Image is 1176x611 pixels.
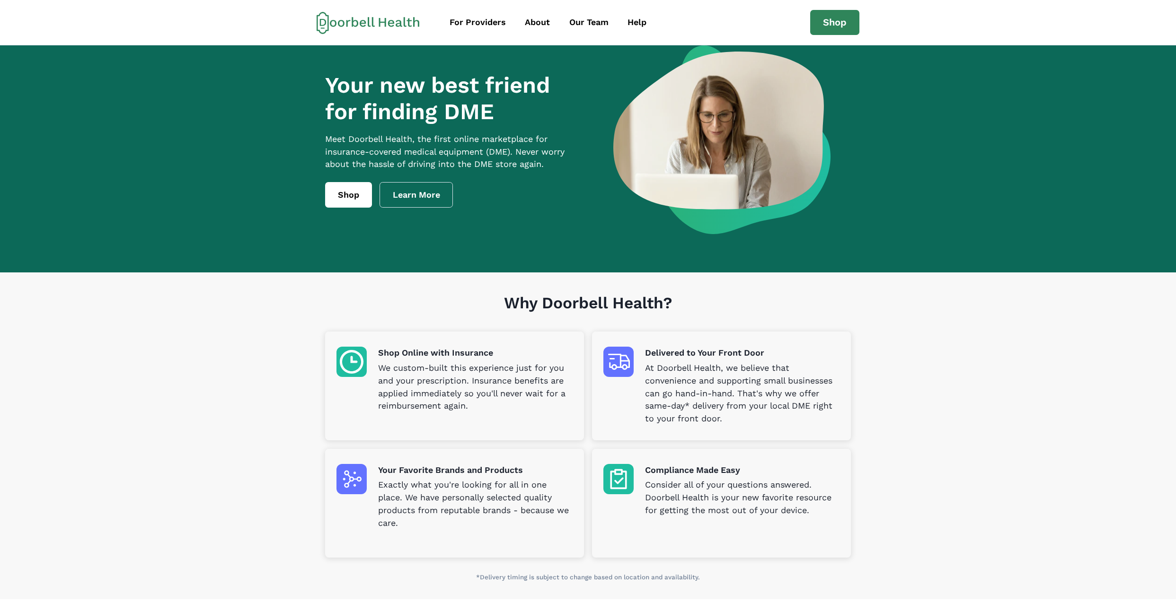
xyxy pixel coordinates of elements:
[516,12,558,33] a: About
[378,347,573,359] p: Shop Online with Insurance
[525,16,550,29] div: About
[378,464,573,477] p: Your Favorite Brands and Products
[441,12,514,33] a: For Providers
[336,347,367,377] img: Shop Online with Insurance icon
[325,294,851,332] h1: Why Doorbell Health?
[645,362,840,425] p: At Doorbell Health, we believe that convenience and supporting small businesses can go hand-in-ha...
[378,479,573,530] p: Exactly what you're looking for all in one place. We have personally selected quality products fr...
[561,12,617,33] a: Our Team
[645,479,840,517] p: Consider all of your questions answered. Doorbell Health is your new favorite resource for gettin...
[325,133,583,171] p: Meet Doorbell Health, the first online marketplace for insurance-covered medical equipment (DME)....
[603,464,634,494] img: Compliance Made Easy icon
[325,72,583,125] h1: Your new best friend for finding DME
[450,16,506,29] div: For Providers
[325,573,851,582] p: *Delivery timing is subject to change based on location and availability.
[378,362,573,413] p: We custom-built this experience just for you and your prescription. Insurance benefits are applie...
[569,16,609,29] div: Our Team
[645,347,840,359] p: Delivered to Your Front Door
[336,464,367,494] img: Your Favorite Brands and Products icon
[645,464,840,477] p: Compliance Made Easy
[628,16,646,29] div: Help
[603,347,634,377] img: Delivered to Your Front Door icon
[613,45,831,234] img: a woman looking at a computer
[810,10,859,35] a: Shop
[325,182,372,208] a: Shop
[380,182,453,208] a: Learn More
[619,12,655,33] a: Help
